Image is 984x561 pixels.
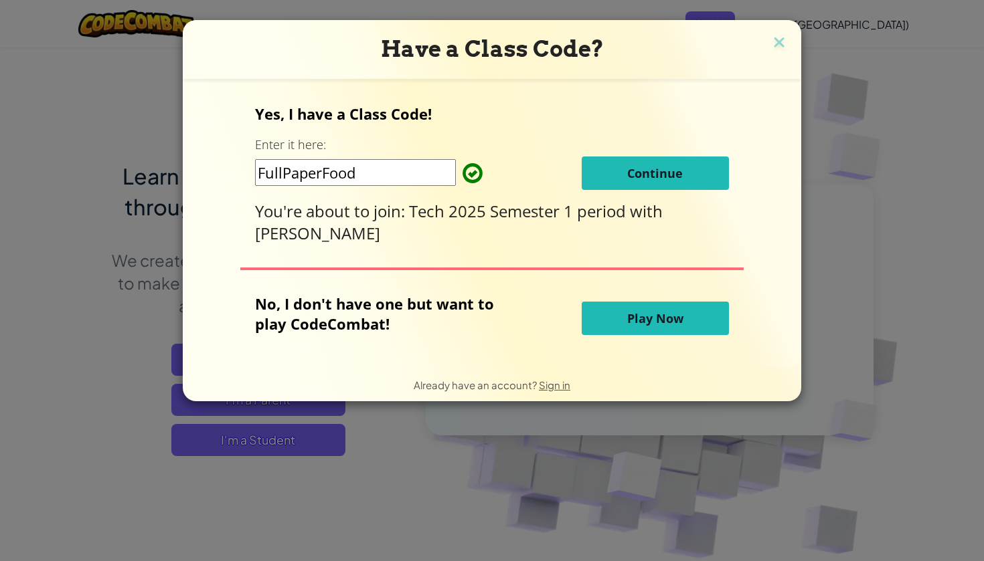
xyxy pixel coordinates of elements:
img: close icon [770,33,788,53]
span: Tech 2025 Semester 1 period [409,200,630,222]
span: Play Now [627,310,683,326]
span: Continue [627,165,683,181]
span: with [630,200,663,222]
p: No, I don't have one but want to play CodeCombat! [255,294,514,334]
span: [PERSON_NAME] [255,222,380,244]
span: Have a Class Code? [381,35,604,62]
button: Play Now [582,302,729,335]
button: Continue [582,156,729,190]
span: Already have an account? [414,378,539,391]
a: Sign in [539,378,570,391]
span: You're about to join: [255,200,409,222]
label: Enter it here: [255,136,326,153]
p: Yes, I have a Class Code! [255,104,728,124]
